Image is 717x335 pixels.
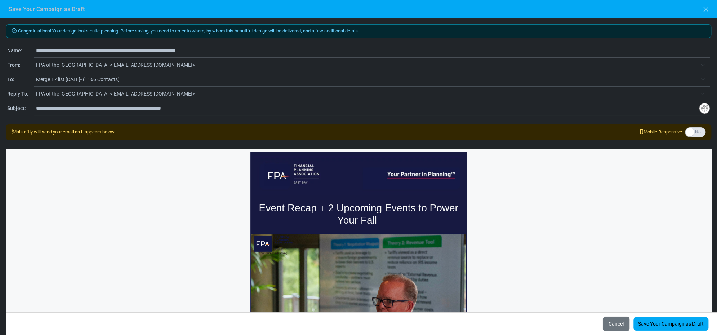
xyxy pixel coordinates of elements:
span: Mobile Responsive [640,128,682,136]
div: Name: [7,47,34,54]
span: Merge 17 list 2025-06-30- (1166 Contacts) [36,73,710,86]
h6: Save Your Campaign as Draft [9,6,85,13]
span: FPA of the East Bay <info@fpaeb.org> [36,61,697,69]
div: Subject: [7,105,34,112]
a: Save Your Campaign as Draft [633,317,708,331]
button: Cancel [602,316,630,331]
div: To: [7,76,34,83]
span: Event Recap + 2 Upcoming Events to Power Your Fall [259,202,458,226]
div: Reply To: [7,90,34,98]
div: From: [7,61,34,69]
span: FPA of the East Bay <info@fpaeb.org> [36,87,710,100]
div: Mailsoftly will send your email as it appears below. [12,128,115,136]
span: Merge 17 list 2025-06-30- (1166 Contacts) [36,75,697,84]
div: Congratulations! Your design looks quite pleasing. Before saving, you need to enter to whom, by w... [6,24,711,38]
span: FPA of the East Bay <info@fpaeb.org> [36,89,697,98]
img: Insert Variable [699,103,710,114]
span: FPA of the East Bay <info@fpaeb.org> [36,58,710,71]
